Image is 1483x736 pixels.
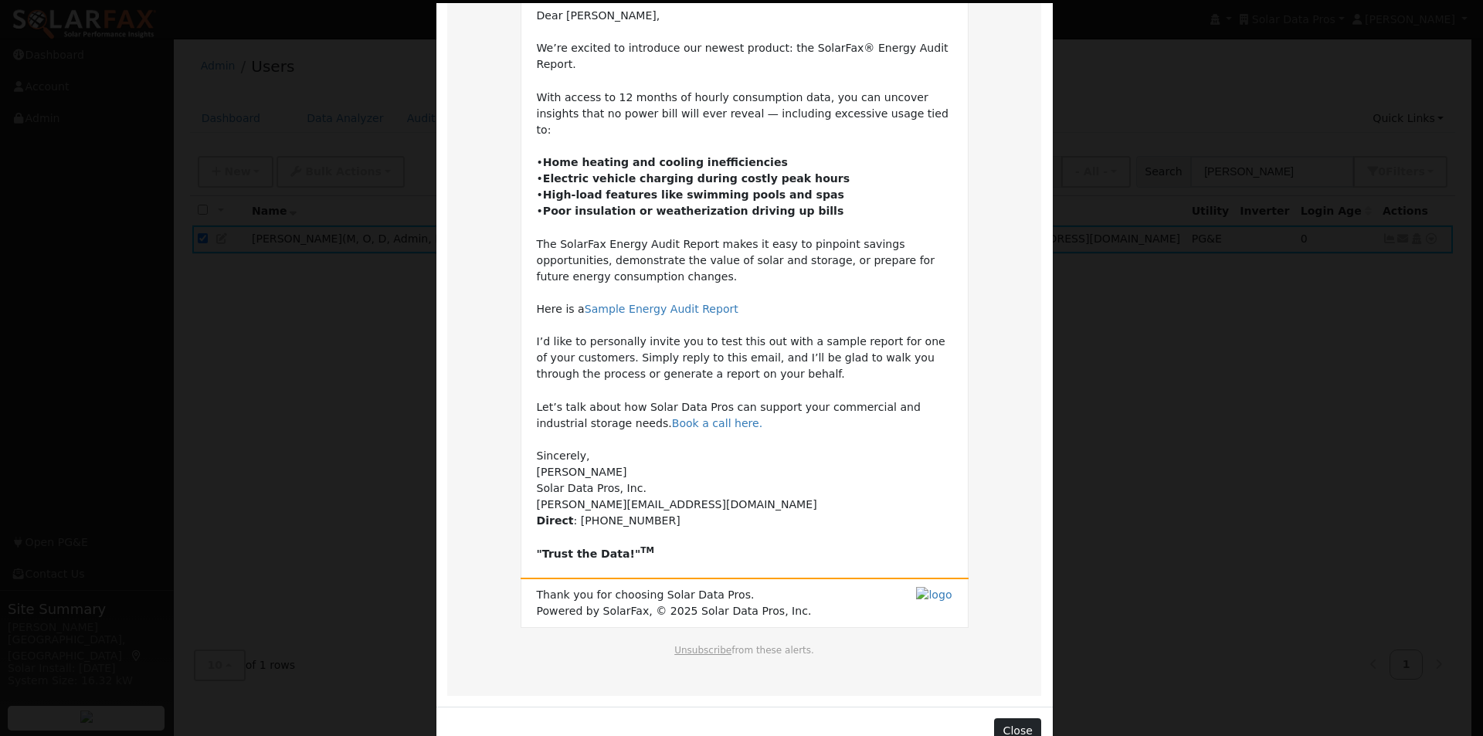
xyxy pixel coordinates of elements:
td: from these alerts. [536,643,953,673]
b: Poor insulation or weatherization driving up bills [543,205,844,217]
b: Home heating and cooling inefficiencies [543,156,788,168]
img: logo [916,587,952,603]
b: Electric vehicle charging during costly peak hours [543,172,850,185]
b: High-load features like swimming pools and spas [543,188,844,201]
a: Unsubscribe [674,645,731,656]
span: Thank you for choosing Solar Data Pros. Powered by SolarFax, © 2025 Solar Data Pros, Inc. [537,587,812,619]
a: Sample Energy Audit Report [585,303,738,315]
b: Direct [537,514,574,527]
b: "Trust the Data!" [537,548,654,560]
td: Dear [PERSON_NAME], We’re excited to introduce our newest product: the SolarFax® Energy Audit Rep... [537,8,952,562]
a: Book a call here. [672,417,762,429]
sup: TM [640,545,654,555]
